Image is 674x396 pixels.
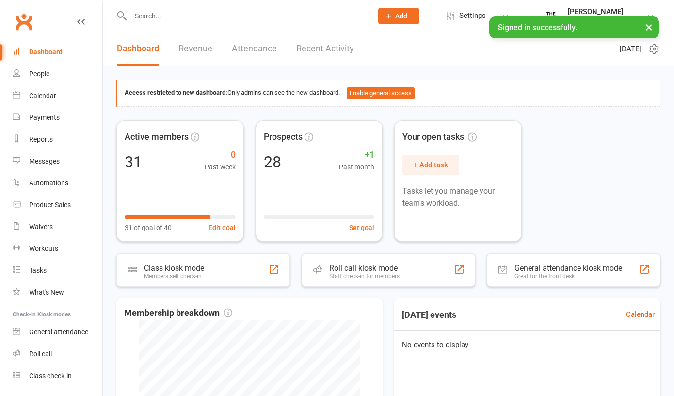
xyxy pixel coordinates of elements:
div: Waivers [29,223,53,231]
a: What's New [13,281,102,303]
div: Class check-in [29,372,72,379]
div: Class kiosk mode [144,264,204,273]
input: Search... [128,9,366,23]
div: General attendance [29,328,88,336]
img: thumb_image1683532698.png [544,6,563,26]
div: Staff check-in for members [329,273,400,280]
div: People [29,70,49,78]
button: Add [378,8,419,24]
a: Clubworx [12,10,36,34]
span: Signed in successfully. [498,23,577,32]
div: Product Sales [29,201,71,209]
div: Payments [29,114,60,121]
div: Members self check-in [144,273,204,280]
span: Add [395,12,407,20]
a: Product Sales [13,194,102,216]
span: Settings [459,5,486,27]
a: Reports [13,129,102,150]
div: Reports [29,135,53,143]
a: Dashboard [13,41,102,63]
a: Automations [13,172,102,194]
span: [DATE] [620,43,642,55]
button: × [640,16,658,37]
div: Automations [29,179,68,187]
span: +1 [339,148,374,162]
a: People [13,63,102,85]
button: Edit goal [209,222,236,233]
a: Calendar [13,85,102,107]
a: Recent Activity [296,32,354,66]
div: Only admins can see the new dashboard. [125,87,653,99]
a: Tasks [13,260,102,281]
div: Dashboard [29,48,63,56]
span: 31 of goal of 40 [125,222,172,233]
div: Workouts [29,245,58,252]
span: Membership breakdown [124,306,232,320]
a: Revenue [178,32,212,66]
div: General attendance kiosk mode [514,264,622,273]
div: [PERSON_NAME] [568,7,623,16]
span: Your open tasks [402,130,477,144]
strong: Access restricted to new dashboard: [125,89,227,96]
div: Roll call [29,350,52,358]
div: Calendar [29,92,56,99]
a: Class kiosk mode [13,365,102,387]
a: Payments [13,107,102,129]
a: Roll call [13,343,102,365]
button: + Add task [402,155,459,175]
div: 28 [264,154,281,170]
span: Prospects [264,130,303,144]
p: Tasks let you manage your team's workload. [402,185,514,210]
div: Roll call kiosk mode [329,264,400,273]
div: Tasks [29,266,47,274]
button: Enable general access [347,87,415,99]
a: Messages [13,150,102,172]
span: Past month [339,162,374,172]
a: Calendar [626,309,655,320]
a: Waivers [13,216,102,238]
button: Set goal [349,222,374,233]
span: Past week [205,162,236,172]
span: 0 [205,148,236,162]
a: General attendance kiosk mode [13,321,102,343]
a: Dashboard [117,32,159,66]
a: Workouts [13,238,102,260]
div: Messages [29,157,60,165]
div: The Camp Fitness [568,16,623,25]
h3: [DATE] events [394,306,464,324]
div: No events to display [390,331,664,358]
div: 31 [125,154,142,170]
div: What's New [29,288,64,296]
div: Great for the front desk [514,273,622,280]
a: Attendance [232,32,277,66]
span: Active members [125,130,189,144]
